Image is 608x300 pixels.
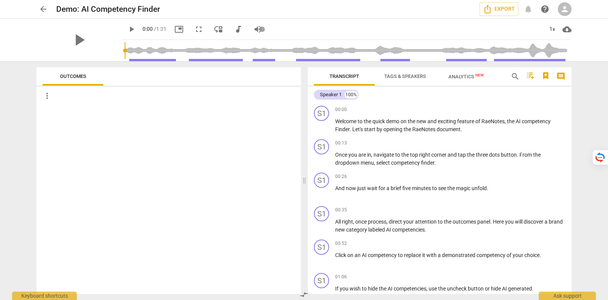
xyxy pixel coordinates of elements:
[502,286,508,292] span: AI
[562,25,572,34] span: cloud_download
[398,252,404,258] span: to
[483,5,515,14] span: Export
[539,292,596,300] div: Ask support
[540,70,552,83] button: Add Bookmark
[342,219,353,225] span: right
[467,152,476,158] span: the
[461,126,462,132] span: .
[386,219,389,225] span: ,
[404,126,412,132] span: the
[438,219,444,225] span: to
[394,286,426,292] span: competencies
[335,185,346,191] span: And
[346,227,368,233] span: category
[355,219,368,225] span: once
[524,219,545,225] span: discover
[447,185,456,191] span: the
[437,126,461,132] span: document
[426,252,438,258] span: with
[251,22,265,36] button: Volume
[401,152,410,158] span: the
[348,152,358,158] span: you
[403,219,415,225] span: your
[377,126,383,132] span: by
[519,152,533,158] span: From
[448,74,484,79] span: Analytics
[509,70,521,83] button: Search
[346,185,357,191] span: now
[335,274,347,280] span: 01:06
[368,227,386,233] span: labeled
[43,91,52,100] span: more_vert
[142,26,153,32] span: 0:00
[362,252,368,258] span: AI
[429,286,438,292] span: use
[515,219,524,225] span: will
[234,25,243,34] span: audiotrack
[395,152,401,158] span: to
[391,185,402,191] span: brief
[253,25,263,34] span: volume_up
[386,118,401,124] span: demo
[357,185,367,191] span: just
[386,227,392,233] span: AI
[376,160,391,166] span: select
[368,219,386,225] span: process
[472,185,487,191] span: unfold
[421,160,434,166] span: finder
[516,118,522,124] span: AI
[60,73,86,79] span: Outcomes
[438,252,442,258] span: a
[212,22,225,36] button: View player as separate pane
[438,118,457,124] span: exciting
[408,118,416,124] span: the
[438,185,447,191] span: see
[56,5,160,14] h2: Demo: AI Competency Finder
[367,185,378,191] span: wait
[368,252,398,258] span: competency
[335,240,347,247] span: 00:52
[427,118,438,124] span: and
[447,286,468,292] span: uncheck
[442,252,477,258] span: demonstrated
[425,227,426,233] span: .
[172,22,186,36] button: Picture in picture
[511,72,520,81] span: search
[379,286,388,292] span: the
[335,160,361,166] span: dropdown
[533,152,541,158] span: the
[556,72,565,81] span: comment
[560,5,569,14] span: person
[345,91,358,98] div: 100%
[174,25,184,34] span: picture_in_picture
[329,73,359,79] span: Transcript
[335,126,350,132] span: Finder
[491,286,502,292] span: hide
[487,185,488,191] span: .
[540,252,541,258] span: .
[335,106,347,113] span: 00:00
[545,219,549,225] span: a
[335,227,346,233] span: new
[314,139,329,154] div: Change speaker
[335,252,347,258] span: Click
[432,185,438,191] span: to
[412,185,432,191] span: minutes
[416,118,427,124] span: new
[402,185,412,191] span: five
[508,286,532,292] span: generated
[378,185,386,191] span: for
[353,219,355,225] span: ,
[505,118,507,124] span: ,
[453,219,477,225] span: outcomes
[335,219,342,225] span: All
[419,152,431,158] span: right
[477,219,490,225] span: panel
[517,152,519,158] span: .
[125,22,138,36] button: Play
[448,152,458,158] span: and
[468,286,485,292] span: button
[475,73,484,77] span: New
[358,152,367,158] span: are
[524,70,537,83] button: Add TOC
